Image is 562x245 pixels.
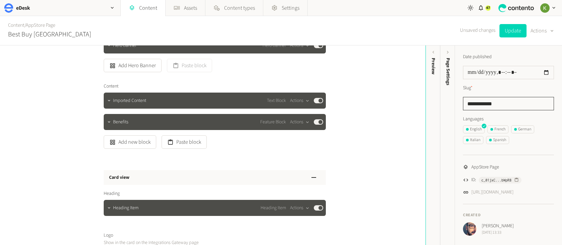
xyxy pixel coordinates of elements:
span: Hero Banner [263,42,286,49]
a: Content [8,22,24,29]
div: English [466,126,482,132]
a: AppStore Page [26,22,55,29]
button: c_01jxC...bWpR8 [479,177,522,183]
button: German [511,125,534,133]
h2: eDesk [16,4,30,12]
span: Text Block [267,97,286,104]
span: Imported Content [113,97,146,104]
button: Actions [531,24,554,37]
span: Unsaved changes [460,27,495,34]
button: Actions [290,204,310,212]
img: Keelin Terry [540,3,550,13]
span: 47 [486,5,490,11]
button: Actions [290,97,310,105]
button: Actions [290,41,310,49]
span: Heading [104,190,120,197]
span: Settings [282,4,299,12]
label: Slug [463,85,473,92]
div: German [514,126,531,132]
div: Preview [430,58,437,75]
span: / [24,22,26,29]
span: c_01jxC...bWpR8 [481,177,511,183]
span: [DATE] 13:33 [482,230,514,236]
span: AppStore Page [471,164,499,171]
button: Add new block [104,135,156,149]
button: Update [499,24,527,37]
button: English [463,125,485,133]
span: [PERSON_NAME] [482,223,514,230]
span: Content types [224,4,255,12]
button: Italian [463,136,483,144]
label: Languages [463,116,554,123]
span: Page Settings [445,58,452,85]
button: Spanish [486,136,509,144]
label: Date published [463,53,492,60]
span: Logo [104,232,113,239]
button: Add Hero Banner [104,59,162,72]
span: Heading Item [113,205,138,212]
h3: Card view [109,174,129,181]
img: Josh Angell [463,222,476,236]
span: Hero Banner [113,42,136,49]
span: ID: [471,176,476,183]
h2: Best Buy [GEOGRAPHIC_DATA] [8,29,91,39]
button: French [487,125,508,133]
span: Content [104,83,118,90]
a: [URL][DOMAIN_NAME] [471,189,513,196]
button: Paste block [167,59,212,72]
div: Italian [466,137,480,143]
button: Actions [290,118,310,126]
img: eDesk [4,3,13,13]
button: Paste block [162,135,207,149]
span: Feature Block [260,119,286,126]
span: Heading Item [261,205,286,212]
h4: Created [463,212,554,218]
span: Benefits [113,119,128,126]
div: French [490,126,505,132]
div: Spanish [489,137,506,143]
